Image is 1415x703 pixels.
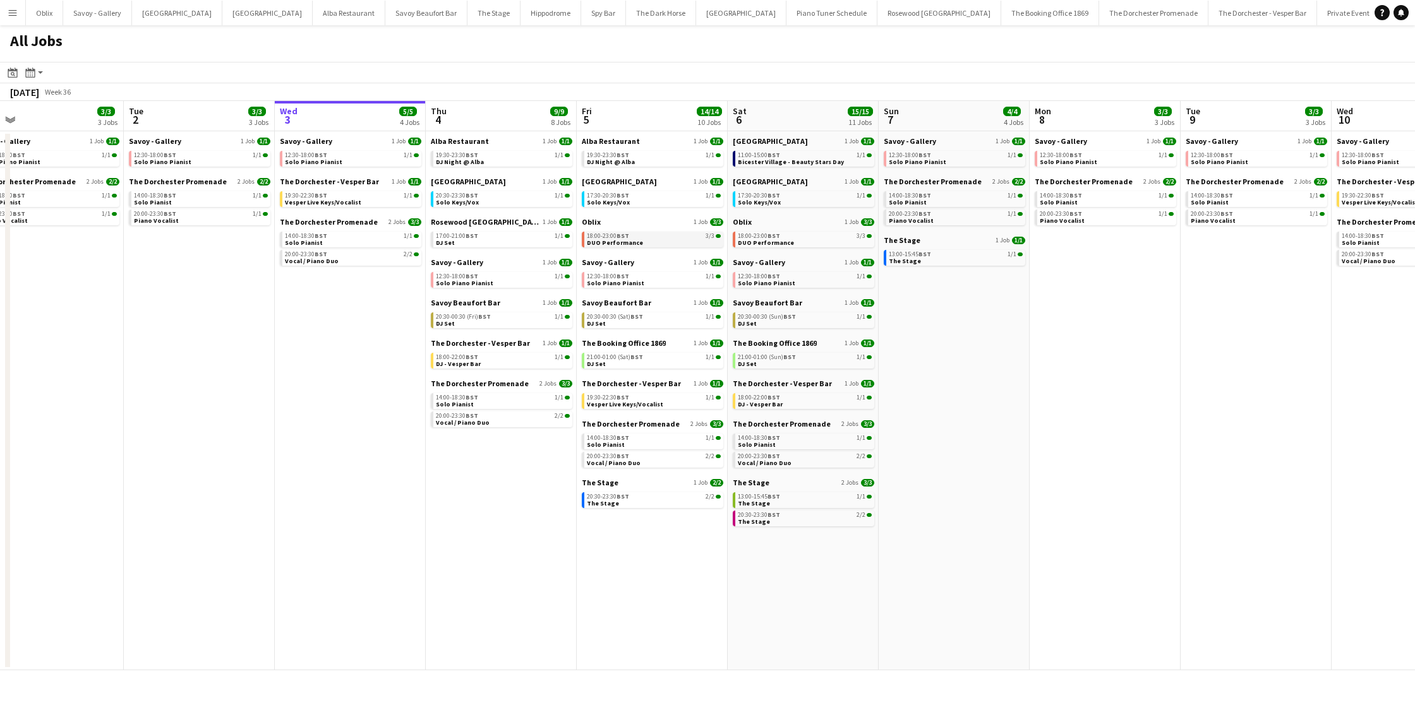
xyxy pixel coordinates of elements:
[617,191,629,199] span: BST
[889,211,931,217] span: 20:00-23:30
[733,177,808,186] span: Goring Hotel
[617,232,629,240] span: BST
[626,1,696,25] button: The Dark Horse
[1008,251,1016,257] span: 1/1
[1191,198,1229,206] span: Solo Pianist
[1310,192,1318,199] span: 1/1
[889,250,1023,264] a: 13:00-15:45BST1/1The Stage
[129,136,181,146] span: Savoy - Gallery
[857,152,865,158] span: 1/1
[1040,191,1174,206] a: 14:00-18:30BST1/1Solo Pianist
[1220,191,1233,199] span: BST
[1191,152,1233,158] span: 12:30-18:00
[884,235,920,245] span: The Stage
[543,218,557,226] span: 1 Job
[733,177,874,217] div: [GEOGRAPHIC_DATA]1 Job1/117:30-20:30BST1/1Solo Keys/Vox
[587,233,629,239] span: 18:00-23:00
[1186,136,1327,177] div: Savoy - Gallery1 Job1/112:30-18:00BST1/1Solo Piano Pianist
[768,232,780,240] span: BST
[285,192,327,199] span: 19:30-22:30
[861,178,874,186] span: 1/1
[102,152,111,158] span: 1/1
[889,198,927,206] span: Solo Pianist
[845,218,858,226] span: 1 Job
[1012,237,1025,244] span: 1/1
[733,217,752,227] span: Oblix
[431,136,572,177] div: Alba Restaurant1 Job1/119:30-23:30BST1/1DJ Night @ Alba
[733,136,874,177] div: [GEOGRAPHIC_DATA]1 Job1/111:00-15:00BST1/1Bicester Village - Beauty Stars Day
[280,136,421,146] a: Savoy - Gallery1 Job1/1
[559,138,572,145] span: 1/1
[1220,210,1233,218] span: BST
[1040,211,1082,217] span: 20:00-23:30
[164,191,176,199] span: BST
[889,210,1023,224] a: 20:00-23:30BST1/1Piano Vocalist
[889,152,931,158] span: 12:30-18:00
[1191,151,1325,165] a: 12:30-18:00BST1/1Solo Piano Pianist
[315,151,327,159] span: BST
[1208,1,1317,25] button: The Dorchester - Vesper Bar
[404,251,412,257] span: 2/2
[280,177,421,186] a: The Dorchester - Vesper Bar1 Job1/1
[582,177,723,186] a: [GEOGRAPHIC_DATA]1 Job1/1
[408,178,421,186] span: 1/1
[315,191,327,199] span: BST
[696,1,786,25] button: [GEOGRAPHIC_DATA]
[582,136,723,146] a: Alba Restaurant1 Job1/1
[134,191,268,206] a: 14:00-18:30BST1/1Solo Pianist
[280,177,379,186] span: The Dorchester - Vesper Bar
[1001,1,1099,25] button: The Booking Office 1869
[431,217,540,227] span: Rosewood London
[889,151,1023,165] a: 12:30-18:00BST1/1Solo Piano Pianist
[738,151,872,165] a: 11:00-15:00BST1/1Bicester Village - Beauty Stars Day
[1342,233,1384,239] span: 14:00-18:30
[884,235,1025,268] div: The Stage1 Job1/113:00-15:45BST1/1The Stage
[738,191,872,206] a: 17:30-20:30BST1/1Solo Keys/Vox
[918,151,931,159] span: BST
[694,178,707,186] span: 1 Job
[1163,138,1176,145] span: 1/1
[889,216,934,225] span: Piano Vocalist
[889,251,931,257] span: 13:00-15:45
[253,192,262,199] span: 1/1
[582,136,723,177] div: Alba Restaurant1 Job1/119:30-23:30BST1/1DJ Night @ Alba
[1298,138,1311,145] span: 1 Job
[257,138,270,145] span: 1/1
[90,138,104,145] span: 1 Job
[1143,178,1160,186] span: 2 Jobs
[1342,152,1384,158] span: 12:30-18:00
[257,178,270,186] span: 2/2
[1069,191,1082,199] span: BST
[431,177,572,186] a: [GEOGRAPHIC_DATA]1 Job1/1
[436,158,484,166] span: DJ Night @ Alba
[87,178,104,186] span: 2 Jobs
[1040,216,1085,225] span: Piano Vocalist
[1040,192,1082,199] span: 14:00-18:30
[285,191,419,206] a: 19:30-22:30BST1/1Vesper Live Keys/Vocalist
[436,198,479,206] span: Solo Keys/Vox
[1191,210,1325,224] a: 20:00-23:30BST1/1Piano Vocalist
[738,233,780,239] span: 18:00-23:00
[1012,178,1025,186] span: 2/2
[241,138,255,145] span: 1 Job
[582,136,640,146] span: Alba Restaurant
[889,192,931,199] span: 14:00-18:30
[13,151,25,159] span: BST
[710,178,723,186] span: 1/1
[129,136,270,146] a: Savoy - Gallery1 Job1/1
[710,218,723,226] span: 3/3
[1310,152,1318,158] span: 1/1
[285,257,339,265] span: Vocal / Piano Duo
[26,1,63,25] button: Oblix
[1040,151,1174,165] a: 12:30-18:00BST1/1Solo Piano Pianist
[587,151,721,165] a: 19:30-23:30BST1/1DJ Night @ Alba
[129,136,270,177] div: Savoy - Gallery1 Job1/112:30-18:00BST1/1Solo Piano Pianist
[1191,216,1236,225] span: Piano Vocalist
[392,138,406,145] span: 1 Job
[694,138,707,145] span: 1 Job
[436,191,570,206] a: 20:30-23:30BST1/1Solo Keys/Vox
[706,192,714,199] span: 1/1
[436,192,478,199] span: 20:30-23:30
[134,211,176,217] span: 20:00-23:30
[738,158,844,166] span: Bicester Village - Beauty Stars Day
